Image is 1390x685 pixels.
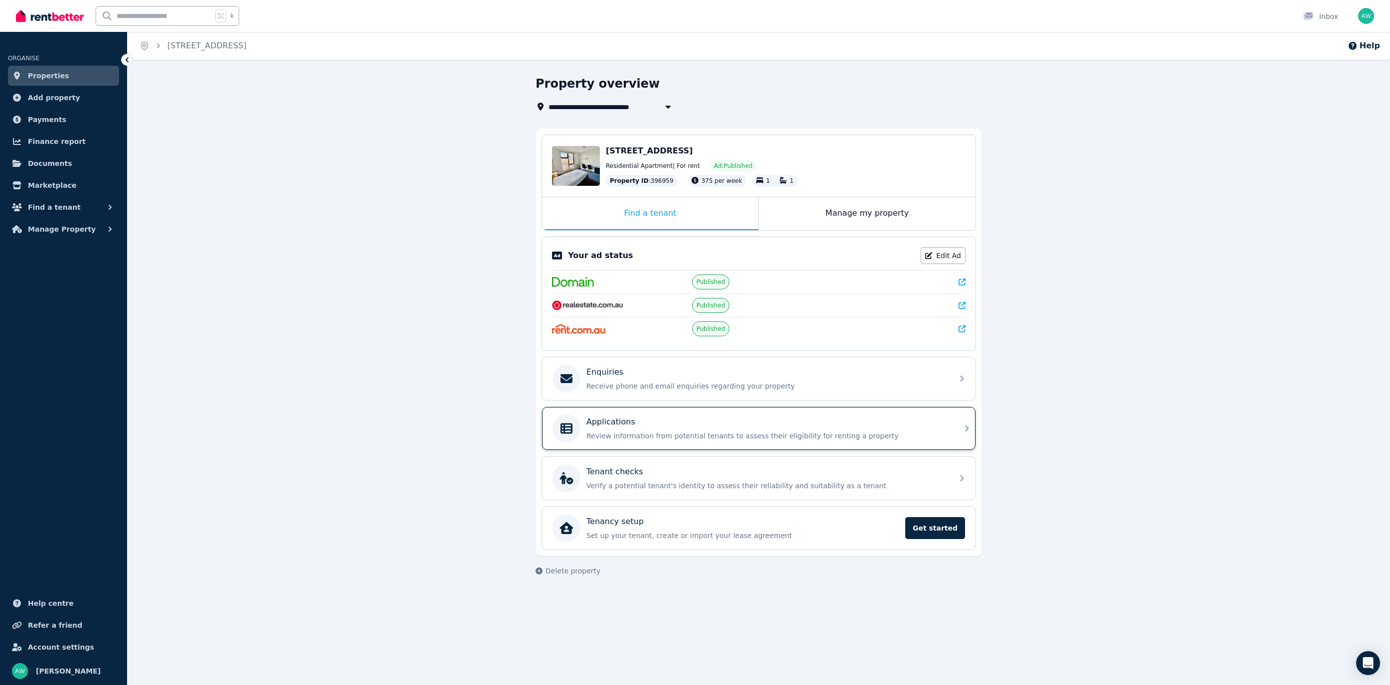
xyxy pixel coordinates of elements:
span: Published [696,301,725,309]
button: Delete property [536,566,600,576]
a: ApplicationsReview information from potential tenants to assess their eligibility for renting a p... [542,407,975,450]
a: Tenant checksVerify a potential tenant's identity to assess their reliability and suitability as ... [542,457,975,500]
p: Review information from potential tenants to assess their eligibility for renting a property [586,431,947,441]
span: Ad: Published [714,162,752,170]
a: Add property [8,88,119,108]
img: RealEstate.com.au [552,300,623,310]
span: Help centre [28,597,74,609]
a: Tenancy setupSet up your tenant, create or import your lease agreementGet started [542,507,975,549]
span: [STREET_ADDRESS] [606,146,693,155]
span: k [230,12,234,20]
span: Property ID [610,177,649,185]
button: Manage Property [8,219,119,239]
span: Payments [28,114,66,126]
nav: Breadcrumb [128,32,259,60]
span: 375 per week [701,177,742,184]
span: Documents [28,157,72,169]
button: Find a tenant [8,197,119,217]
img: Domain.com.au [552,277,594,287]
p: Tenancy setup [586,516,644,528]
div: Open Intercom Messenger [1356,651,1380,675]
a: [STREET_ADDRESS] [167,41,247,50]
img: Rent.com.au [552,324,605,334]
span: Properties [28,70,69,82]
p: Tenant checks [586,466,643,478]
div: : 396959 [606,175,678,187]
a: Documents [8,153,119,173]
div: Manage my property [759,197,975,230]
p: Applications [586,416,635,428]
span: Refer a friend [28,619,82,631]
p: Enquiries [586,366,623,378]
span: Find a tenant [28,201,81,213]
a: Refer a friend [8,615,119,635]
span: 1 [766,177,770,184]
button: Help [1348,40,1380,52]
a: Account settings [8,637,119,657]
span: Residential Apartment | For rent [606,162,700,170]
span: Delete property [546,566,600,576]
a: Edit Ad [921,247,966,264]
img: Andrew Wong [12,663,28,679]
a: Marketplace [8,175,119,195]
img: Andrew Wong [1358,8,1374,24]
p: Set up your tenant, create or import your lease agreement [586,531,899,541]
h1: Property overview [536,76,660,92]
p: Verify a potential tenant's identity to assess their reliability and suitability as a tenant [586,481,947,491]
span: Manage Property [28,223,96,235]
span: Get started [905,517,965,539]
a: Help centre [8,593,119,613]
span: Marketplace [28,179,76,191]
img: RentBetter [16,8,84,23]
span: [PERSON_NAME] [36,665,101,677]
span: Published [696,325,725,333]
span: Add property [28,92,80,104]
div: Inbox [1303,11,1338,21]
span: Finance report [28,136,86,147]
a: Properties [8,66,119,86]
a: Finance report [8,132,119,151]
a: EnquiriesReceive phone and email enquiries regarding your property [542,357,975,400]
a: Payments [8,110,119,130]
p: Receive phone and email enquiries regarding your property [586,381,947,391]
span: 1 [790,177,794,184]
p: Your ad status [568,250,633,262]
span: ORGANISE [8,55,39,62]
span: Published [696,278,725,286]
div: Find a tenant [542,197,758,230]
span: Account settings [28,641,94,653]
